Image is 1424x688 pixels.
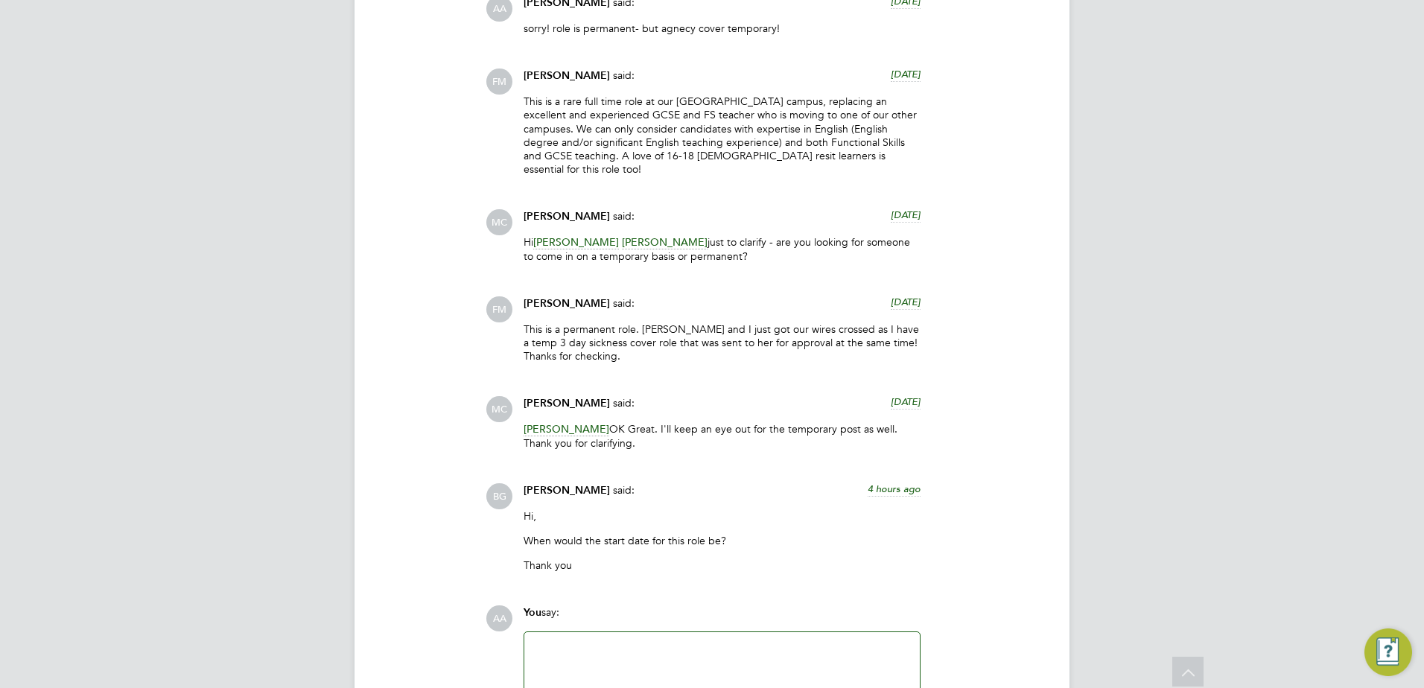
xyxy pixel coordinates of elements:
[486,209,512,235] span: MC
[1364,628,1412,676] button: Engage Resource Center
[524,210,610,223] span: [PERSON_NAME]
[486,396,512,422] span: MC
[613,396,635,410] span: said:
[613,209,635,223] span: said:
[486,483,512,509] span: BG
[486,605,512,631] span: AA
[891,208,921,221] span: [DATE]
[486,69,512,95] span: FM
[891,395,921,408] span: [DATE]
[891,68,921,80] span: [DATE]
[524,484,610,497] span: [PERSON_NAME]
[524,422,921,449] p: OK Great. I'll keep an eye out for the temporary post as well. Thank you for clarifying.
[891,296,921,308] span: [DATE]
[868,482,921,495] span: 4 hours ago
[524,558,921,572] p: Thank you
[524,322,921,363] p: This is a permanent role. [PERSON_NAME] and I just got our wires crossed as I have a temp 3 day s...
[524,422,609,436] span: [PERSON_NAME]
[524,69,610,82] span: [PERSON_NAME]
[524,22,921,35] p: sorry! role is permanent- but agnecy cover temporary!
[524,605,921,631] div: say:
[533,235,619,249] span: [PERSON_NAME]
[524,534,921,547] p: When would the start date for this role be?
[524,235,921,262] p: Hi just to clarify - are you looking for someone to come in on a temporary basis or permanent?
[613,69,635,82] span: said:
[486,296,512,322] span: FM
[524,297,610,310] span: [PERSON_NAME]
[524,397,610,410] span: [PERSON_NAME]
[524,509,921,523] p: Hi,
[613,483,635,497] span: said:
[524,95,921,176] p: This is a rare full time role at our [GEOGRAPHIC_DATA] campus, replacing an excellent and experie...
[613,296,635,310] span: said:
[524,606,541,619] span: You
[622,235,708,249] span: [PERSON_NAME]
